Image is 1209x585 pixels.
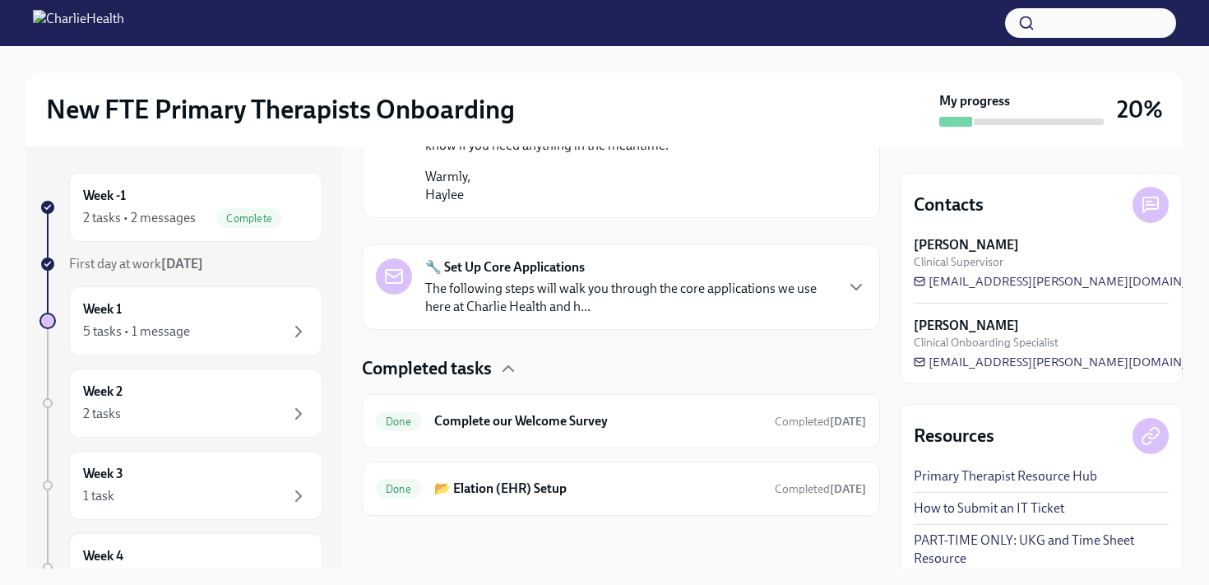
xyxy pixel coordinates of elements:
h4: Resources [914,424,994,448]
strong: My progress [939,92,1010,110]
h2: New FTE Primary Therapists Onboarding [46,93,515,126]
span: Done [376,483,421,495]
h4: Contacts [914,193,984,217]
strong: [DATE] [830,415,866,429]
span: Done [376,416,421,428]
h6: 📂 Elation (EHR) Setup [434,480,762,498]
a: Done📂 Elation (EHR) SetupCompleted[DATE] [376,476,866,502]
h6: Week 3 [83,465,123,483]
span: First day at work [69,256,203,272]
a: PART-TIME ONLY: UKG and Time Sheet Resource [914,532,1169,568]
a: Week 22 tasks [39,369,322,438]
a: Week 15 tasks • 1 message [39,286,322,355]
h6: Week 1 [83,300,122,318]
h3: 20% [1117,95,1163,124]
strong: [PERSON_NAME] [914,317,1019,335]
a: Primary Therapist Resource Hub [914,467,1097,485]
strong: [DATE] [161,256,203,272]
span: Completed [775,482,866,496]
h4: Completed tasks [362,356,492,381]
a: First day at work[DATE] [39,255,322,273]
h6: Week 4 [83,547,123,565]
a: Week -12 tasks • 2 messagesComplete [39,173,322,242]
strong: [PERSON_NAME] [914,236,1019,254]
span: Clinical Onboarding Specialist [914,335,1058,351]
span: Clinical Supervisor [914,254,1003,270]
h6: Complete our Welcome Survey [434,412,762,430]
a: DoneComplete our Welcome SurveyCompleted[DATE] [376,408,866,434]
a: Week 31 task [39,451,322,520]
h6: Week -1 [83,187,126,205]
span: Complete [216,212,282,225]
p: The following steps will walk you through the core applications we use here at Charlie Health and... [425,280,833,316]
a: How to Submit an IT Ticket [914,499,1064,518]
div: 2 tasks [83,405,121,423]
div: 1 task [83,487,114,505]
div: 2 tasks • 2 messages [83,209,196,227]
div: Completed tasks [362,356,880,381]
strong: 🔧 Set Up Core Applications [425,258,585,276]
span: Completed [775,415,866,429]
span: September 1st, 2025 15:56 [775,414,866,429]
h6: Week 2 [83,383,123,401]
p: Warmly, Haylee [425,168,840,204]
div: 5 tasks • 1 message [83,323,190,341]
strong: [DATE] [830,482,866,496]
img: CharlieHealth [33,10,124,36]
span: September 1st, 2025 15:54 [775,481,866,497]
